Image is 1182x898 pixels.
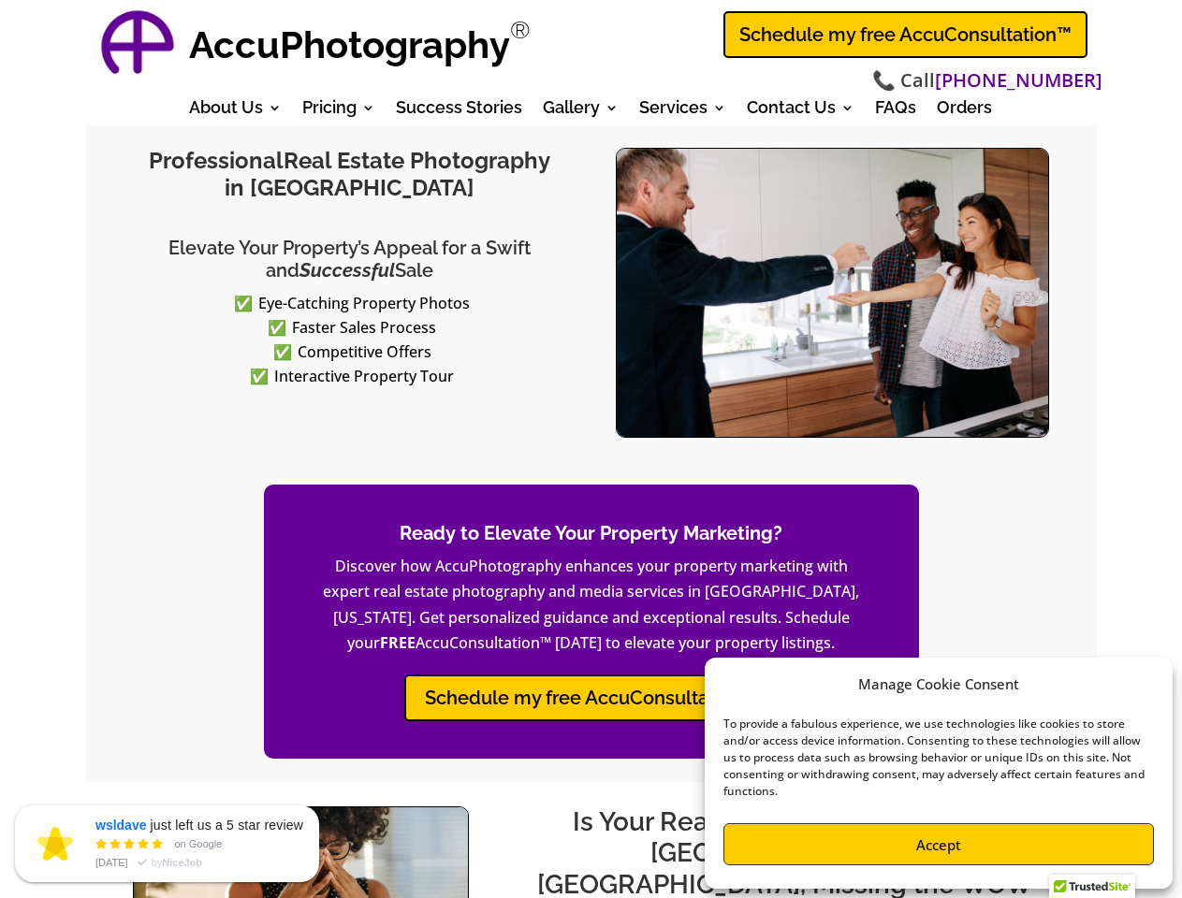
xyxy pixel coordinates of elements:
a: Contact Us [747,101,854,122]
div: Manage Cookie Consent [858,672,1019,697]
span: wsldave [95,816,146,834]
a: AccuPhotography Logo - Professional Real Estate Photography and Media Services in Dallas, Texas [95,5,180,89]
strong: FREE [380,632,416,653]
img: engage-placeholder--review.png [37,827,73,861]
h1: Professional [133,148,566,211]
button: Accept [723,823,1154,865]
a: [PHONE_NUMBER] [935,67,1102,94]
a: Gallery [543,101,619,122]
iframe: Widget - Botsonic [1112,823,1182,898]
a: FAQs [875,101,916,122]
span:  [133,855,152,874]
span: [DATE] [95,853,128,872]
strong: AccuPhotography [189,22,510,66]
li: Competitive Offers [148,340,566,364]
li: Faster Sales Process [148,315,566,340]
span: on Google [174,836,222,851]
em: Successful [299,259,395,282]
a: About Us [189,101,282,122]
span: 📞 Call [872,67,1102,94]
a: Orders [937,101,992,122]
li: Interactive Property Tour [148,364,566,388]
a: Services [639,101,726,122]
h2: Ready to Elevate Your Property Marketing? [320,522,863,554]
a: Schedule my free AccuConsultation™ [723,11,1087,58]
strong: NiceJob [162,857,202,868]
li: Eye-Catching Property Photos [148,291,566,315]
h2: Elevate Your Property’s Appeal for a Swift and Sale [133,237,566,291]
p: Discover how AccuPhotography enhances your property marketing with expert real estate photography... [320,554,863,656]
img: AccuPhotography [95,5,180,89]
span: by [152,853,202,872]
span: just left us a 5 star review [150,816,303,834]
span: Real Estate Photography [284,147,549,174]
span: in [GEOGRAPHIC_DATA] [225,174,474,201]
a: Pricing [302,101,375,122]
div: To provide a fabulous experience, we use technologies like cookies to store and/or access device ... [723,716,1152,800]
a: Schedule my free AccuConsultation™ [404,674,778,721]
sup: Registered Trademark [510,16,531,44]
span:  [95,838,166,854]
img: Professional-Real-Estate-Photography-Dallas-Fort-Worth-Realtor-Keys-Buyer [617,149,1048,437]
a: Success Stories [396,101,522,122]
